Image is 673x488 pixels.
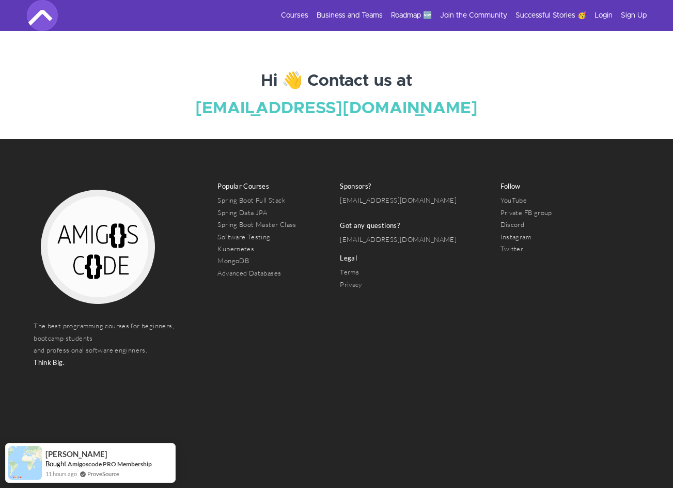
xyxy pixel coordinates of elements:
a: Discord [500,220,525,228]
a: Login [594,10,613,21]
span: [PERSON_NAME] [45,450,107,459]
h3: Legal [340,255,362,266]
a: [EMAIL_ADDRESS][DOMAIN_NAME] [340,235,457,243]
a: Amigoscode PRO Membership [68,460,152,468]
a: Privacy [340,280,362,288]
h3: Popular Courses [217,183,296,194]
a: Roadmap 🆕 [391,10,432,21]
span: 11 hours ago [45,469,77,478]
a: Spring Boot Master Class [217,220,296,228]
img: provesource social proof notification image [8,446,42,480]
a: Business and Teams [317,10,383,21]
a: Successful Stories 🥳 [515,10,586,21]
a: ProveSource [87,469,119,478]
a: YouTube [500,196,527,204]
strong: Hi 👋 Contact us at [261,73,413,89]
a: Instagram [500,233,531,241]
a: Kubernetes [217,245,254,253]
a: MongoDB [217,256,249,265]
a: Spring Boot Full Stack [217,196,285,204]
a: Software Testing [217,233,270,241]
a: [EMAIL_ADDRESS][DOMAIN_NAME] [340,194,457,206]
a: Courses [281,10,308,21]
a: Join the Community [440,10,507,21]
h3: Sponsors? [340,183,457,194]
a: Terms [340,268,359,276]
a: Advanced Databases [217,269,281,277]
h3: Follow [500,183,552,194]
h2: The best programming courses for beginners, bootcamp students and professional software enginners. [34,312,174,369]
h3: Got any questions? [340,207,457,234]
img: Amigoscode [34,183,163,312]
a: Twitter [500,245,524,253]
a: Sign Up [621,10,647,21]
a: Spring Data JPA [217,208,267,217]
a: Private FB group [500,208,552,217]
b: Think Big. [34,358,65,367]
span: Bought [45,460,67,468]
a: [EMAIL_ADDRESS][DOMAIN_NAME] [195,100,478,117]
